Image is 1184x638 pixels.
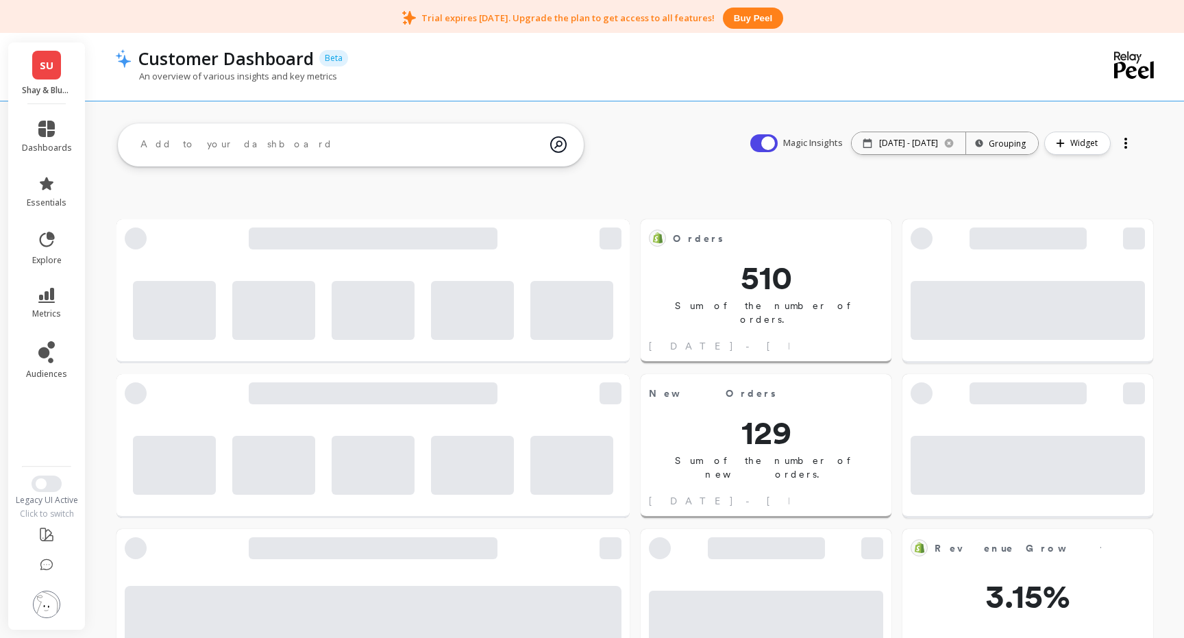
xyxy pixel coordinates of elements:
[935,541,1165,556] span: Revenue Growth Rate
[641,261,891,294] span: 510
[641,299,891,326] p: Sum of the number of orders.
[649,387,776,401] span: New Orders
[649,494,852,508] span: [DATE] - [DATE]
[32,308,61,319] span: metrics
[26,369,67,380] span: audiences
[550,126,567,163] img: magic search icon
[22,85,72,96] p: Shay & Blue UK
[8,495,86,506] div: Legacy UI Active
[978,137,1026,150] div: Grouping
[138,47,314,70] p: Customer Dashboard
[40,58,53,73] span: SU
[32,255,62,266] span: explore
[879,138,938,149] p: [DATE] - [DATE]
[723,8,783,29] button: Buy peel
[115,70,337,82] p: An overview of various insights and key metrics
[673,232,723,246] span: Orders
[649,384,839,403] span: New Orders
[8,508,86,519] div: Click to switch
[115,49,132,68] img: header icon
[649,339,852,353] span: [DATE] - [DATE]
[641,454,891,481] p: Sum of the number of new orders.
[783,136,846,150] span: Magic Insights
[641,416,891,449] span: 129
[1070,136,1102,150] span: Widget
[935,539,1101,558] span: Revenue Growth Rate
[33,591,60,618] img: profile picture
[902,580,1153,613] span: 3.15%
[1044,132,1111,155] button: Widget
[32,476,62,492] button: Switch to New UI
[27,197,66,208] span: essentials
[673,229,839,248] span: Orders
[22,143,72,154] span: dashboards
[319,50,348,66] p: Beta
[421,12,715,24] p: Trial expires [DATE]. Upgrade the plan to get access to all features!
